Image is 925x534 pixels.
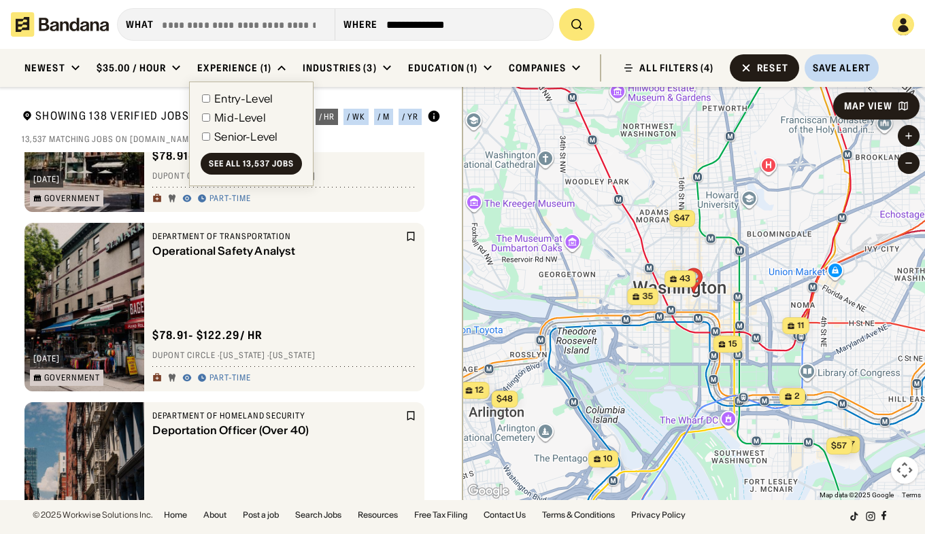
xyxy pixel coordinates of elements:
[209,194,251,204] div: Part-time
[152,149,263,163] div: $ 78.91 - $122.29 / hr
[44,374,100,382] div: Government
[152,328,263,342] div: $ 78.91 - $122.29 / hr
[466,482,511,500] img: Google
[603,453,613,465] span: 10
[152,424,403,437] div: Deportation Officer (Over 40)
[497,393,513,404] span: $48
[813,62,871,74] div: Save Alert
[22,134,441,145] div: 13,537 matching jobs on [DOMAIN_NAME]
[358,511,398,519] a: Resources
[24,62,65,74] div: Newest
[152,245,403,257] div: Operational Safety Analyst
[164,511,187,519] a: Home
[152,231,403,242] div: Department of Transportation
[214,112,265,123] div: Mid-Level
[484,511,526,519] a: Contact Us
[33,355,60,363] div: [DATE]
[243,511,279,519] a: Post a job
[797,320,804,332] span: 11
[126,18,154,31] div: what
[214,131,277,142] div: Senior-Level
[631,511,686,519] a: Privacy Policy
[850,439,855,450] span: 7
[377,113,390,121] div: / m
[214,93,273,104] div: Entry-Level
[22,152,441,500] div: grid
[22,109,294,126] div: Showing 138 Verified Jobs
[209,160,293,168] div: See all 13,537 jobs
[414,511,467,519] a: Free Tax Filing
[639,63,713,73] div: ALL FILTERS (4)
[674,213,690,223] span: $47
[347,113,365,121] div: / wk
[475,385,484,396] span: 12
[33,175,60,183] div: [DATE]
[343,18,378,31] div: Where
[820,491,894,499] span: Map data ©2025 Google
[794,391,800,402] span: 2
[408,62,478,74] div: Education (1)
[728,338,737,350] span: 15
[542,511,615,519] a: Terms & Conditions
[402,113,418,121] div: / yr
[303,62,377,74] div: Industries (3)
[679,273,690,285] span: 43
[97,62,167,74] div: $35.00 / hour
[295,511,341,519] a: Search Jobs
[152,171,416,182] div: Dupont Circle · [US_STATE] · [US_STATE]
[319,113,335,121] div: / hr
[466,482,511,500] a: Open this area in Google Maps (opens a new window)
[152,410,403,421] div: Department of Homeland Security
[642,291,653,302] span: 35
[509,62,566,74] div: Companies
[44,194,100,202] div: Government
[203,511,226,519] a: About
[209,373,251,384] div: Part-time
[152,351,416,361] div: Dupont Circle · [US_STATE] · [US_STATE]
[831,440,847,450] span: $57
[33,511,153,519] div: © 2025 Workwise Solutions Inc.
[197,62,271,74] div: Experience (1)
[11,12,109,37] img: Bandana logotype
[902,491,921,499] a: Terms (opens in new tab)
[891,457,918,484] button: Map camera controls
[757,63,788,73] div: Reset
[844,101,892,111] div: Map View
